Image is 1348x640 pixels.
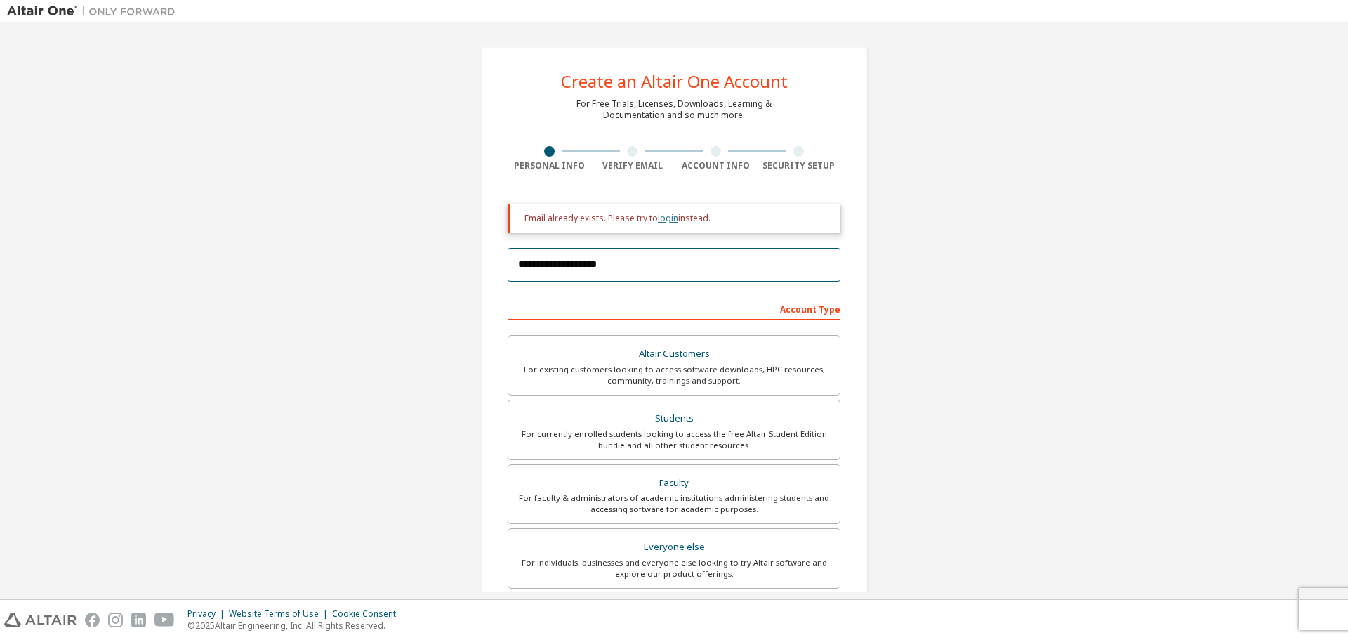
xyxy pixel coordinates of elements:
[517,474,831,493] div: Faculty
[508,297,840,320] div: Account Type
[561,73,788,90] div: Create an Altair One Account
[154,613,175,627] img: youtube.svg
[517,344,831,364] div: Altair Customers
[508,160,591,171] div: Personal Info
[517,364,831,386] div: For existing customers looking to access software downloads, HPC resources, community, trainings ...
[674,160,758,171] div: Account Info
[332,608,404,620] div: Cookie Consent
[7,4,183,18] img: Altair One
[131,613,146,627] img: linkedin.svg
[187,620,404,632] p: © 2025 Altair Engineering, Inc. All Rights Reserved.
[524,213,829,224] div: Email already exists. Please try to instead.
[4,613,77,627] img: altair_logo.svg
[85,613,100,627] img: facebook.svg
[517,429,831,451] div: For currently enrolled students looking to access the free Altair Student Edition bundle and all ...
[517,492,831,515] div: For faculty & administrators of academic institutions administering students and accessing softwa...
[187,608,229,620] div: Privacy
[517,557,831,580] div: For individuals, businesses and everyone else looking to try Altair software and explore our prod...
[229,608,332,620] div: Website Terms of Use
[758,160,841,171] div: Security Setup
[517,409,831,429] div: Students
[108,613,123,627] img: instagram.svg
[517,537,831,557] div: Everyone else
[591,160,675,171] div: Verify Email
[658,212,678,224] a: login
[576,98,772,121] div: For Free Trials, Licenses, Downloads, Learning & Documentation and so much more.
